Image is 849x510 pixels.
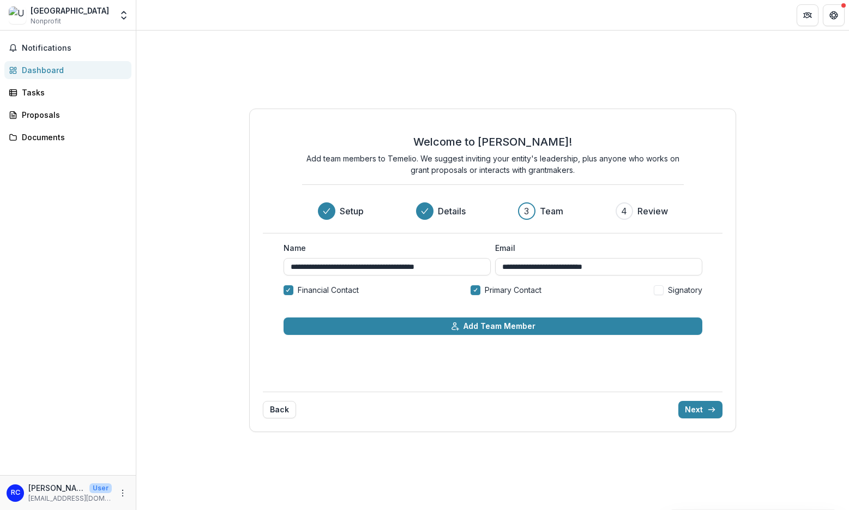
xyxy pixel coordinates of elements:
span: Nonprofit [31,16,61,26]
h3: Details [438,205,466,218]
img: Upper Valley Haven [9,7,26,24]
p: [PERSON_NAME] [28,482,85,494]
a: Dashboard [4,61,131,79]
button: Add Team Member [284,317,702,335]
p: Add team members to Temelio. We suggest inviting your entity's leadership, plus anyone who works ... [302,153,684,176]
label: Email [495,242,696,254]
div: 4 [621,205,627,218]
button: Back [263,401,296,418]
button: Get Help [823,4,845,26]
button: Notifications [4,39,131,57]
a: Documents [4,128,131,146]
p: User [89,483,112,493]
div: Documents [22,131,123,143]
button: More [116,487,129,500]
div: Robin Caissie [11,489,20,496]
div: Dashboard [22,64,123,76]
div: Proposals [22,109,123,121]
button: Next [678,401,722,418]
span: Financial Contact [298,284,359,296]
button: Open entity switcher [116,4,131,26]
h3: Review [637,205,668,218]
div: [GEOGRAPHIC_DATA] [31,5,109,16]
a: Tasks [4,83,131,101]
span: Primary Contact [485,284,541,296]
h3: Team [540,205,563,218]
div: Progress [318,202,668,220]
h3: Setup [340,205,364,218]
span: Notifications [22,44,127,53]
div: Tasks [22,87,123,98]
a: Proposals [4,106,131,124]
h2: Welcome to [PERSON_NAME]! [413,135,572,148]
button: Partners [797,4,818,26]
span: Signatory [668,284,702,296]
div: 3 [524,205,529,218]
p: [EMAIL_ADDRESS][DOMAIN_NAME] [28,494,112,503]
label: Name [284,242,484,254]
